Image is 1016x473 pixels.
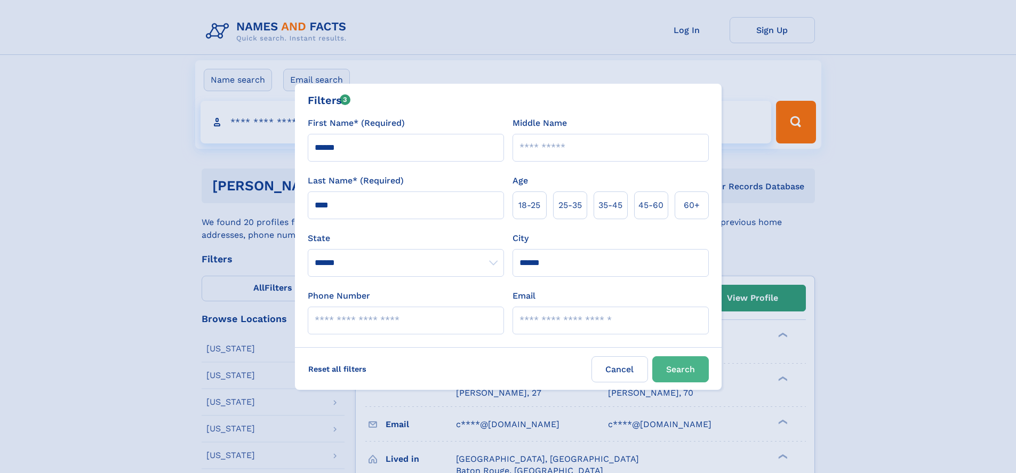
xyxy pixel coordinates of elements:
span: 60+ [684,199,700,212]
div: Filters [308,92,351,108]
label: Phone Number [308,290,370,302]
label: State [308,232,504,245]
label: Reset all filters [301,356,373,382]
label: Email [513,290,535,302]
label: Cancel [591,356,648,382]
label: Last Name* (Required) [308,174,404,187]
label: Age [513,174,528,187]
span: 25‑35 [558,199,582,212]
label: First Name* (Required) [308,117,405,130]
span: 45‑60 [638,199,663,212]
label: Middle Name [513,117,567,130]
span: 35‑45 [598,199,622,212]
button: Search [652,356,709,382]
label: City [513,232,529,245]
span: 18‑25 [518,199,540,212]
